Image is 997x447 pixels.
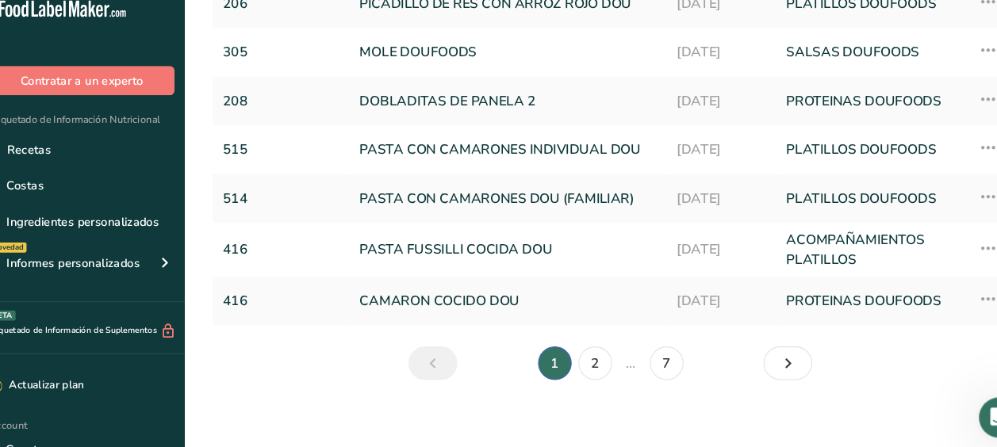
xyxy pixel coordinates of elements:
div: Informes personalizados [10,258,151,275]
a: [DATE] [658,51,742,84]
a: Página 7. [633,345,665,376]
a: SALSAS DOUFOODS [761,51,923,84]
button: Contratar a un experto [10,81,185,109]
a: [DATE] [658,189,742,222]
a: 208 [230,97,340,130]
a: PLATILLOS DOUFOODS [761,143,923,176]
a: PLATILLOS DOUFOODS [761,5,923,38]
a: [DATE] [658,97,742,130]
a: [DATE] [658,143,742,176]
a: 416 [230,285,340,319]
a: ACOMPAÑAMIENTOS PLATILLOS [761,235,923,273]
a: Página anterior [405,345,451,376]
a: 305 [230,51,340,84]
a: PASTA CON CAMARONES DOU (FAMILIAR) [359,189,639,222]
div: Actualizar plan [10,375,99,391]
a: Siguiente página [740,345,786,376]
a: [DATE] [658,235,742,273]
a: [DATE] [658,5,742,38]
a: [DATE] [658,285,742,319]
a: 514 [230,189,340,222]
a: PROTEINAS DOUFOODS [761,285,923,319]
a: PASTA FUSSILLI COCIDA DOU [359,235,639,273]
a: 515 [230,143,340,176]
a: PICADILLO DE RES CON ARROZ ROJO DOU [359,5,639,38]
a: 416 [230,235,340,273]
a: CAMARON COCIDO DOU [359,285,639,319]
a: PLATILLOS DOUFOODS [761,189,923,222]
a: MOLE DOUFOODS [359,51,639,84]
iframe: Intercom live chat [943,393,981,431]
a: PASTA CON CAMARONES INDIVIDUAL DOU [359,143,639,176]
div: BETA [10,311,35,321]
div: Novedad [10,247,45,257]
a: 206 [230,5,340,38]
a: DOBLADITAS DE PANELA 2 [359,97,639,130]
a: PROTEINAS DOUFOODS [761,97,923,130]
a: Página 2. [566,345,597,376]
span: 2 [976,393,988,406]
